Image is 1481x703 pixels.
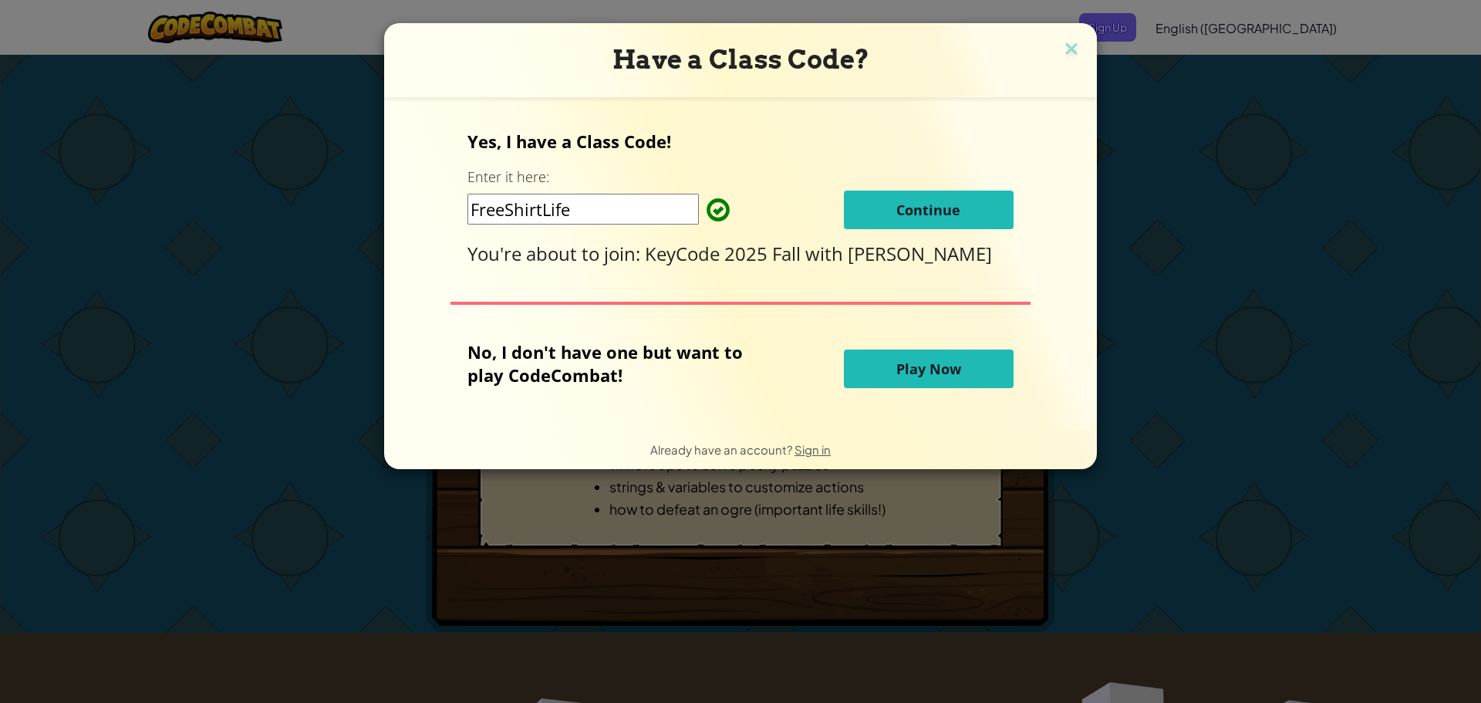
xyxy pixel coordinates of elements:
span: Continue [896,201,960,219]
a: Sign in [794,442,831,457]
span: Have a Class Code? [612,44,869,75]
span: KeyCode 2025 Fall [645,241,805,266]
button: Continue [844,191,1014,229]
span: You're about to join: [467,241,645,266]
p: Yes, I have a Class Code! [467,130,1013,153]
button: Play Now [844,350,1014,388]
span: with [805,241,848,266]
img: close icon [1061,39,1081,62]
label: Enter it here: [467,167,549,187]
span: Play Now [896,360,961,378]
span: [PERSON_NAME] [848,241,992,266]
span: Already have an account? [650,442,794,457]
p: No, I don't have one but want to play CodeCombat! [467,340,766,387]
